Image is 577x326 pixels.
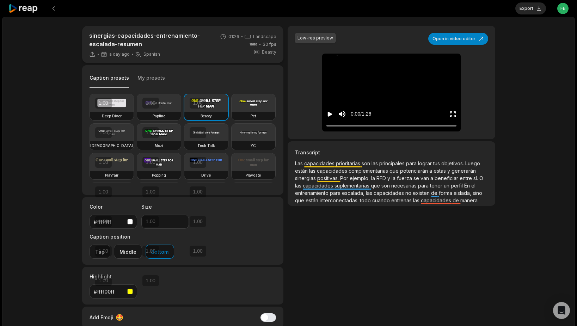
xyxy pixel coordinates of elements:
span: RFD [376,175,387,181]
h3: Transcript [295,149,487,156]
span: un [444,183,451,189]
h3: YC [251,143,256,148]
span: se [413,175,421,181]
span: beneficiar [435,175,460,181]
button: Enter Fullscreen [449,107,456,121]
span: fuerza [397,175,413,181]
span: van [421,175,430,181]
span: para [330,190,342,196]
span: fps [269,42,276,47]
span: necesarias [391,183,418,189]
h3: Pet [251,113,256,119]
button: Middle [114,245,142,259]
span: tener [430,183,444,189]
span: generarán [452,168,476,174]
span: En [464,183,471,189]
span: escalada, [342,190,366,196]
span: que [389,168,400,174]
button: #ffffffff [90,215,137,229]
span: Luego [465,160,480,166]
span: para [418,183,430,189]
span: aislada, [454,190,473,196]
span: Beasty [262,49,276,55]
span: Por [340,175,350,181]
span: perfil [451,183,464,189]
span: están [306,197,320,203]
button: Bottom [146,245,174,259]
span: sí. [473,175,479,181]
span: suplementarias [334,183,371,189]
span: la [392,175,397,181]
span: las [295,183,303,189]
span: las [372,160,379,166]
h3: Beasty [201,113,212,119]
span: a [430,175,435,181]
span: existen [413,190,431,196]
label: Color [90,203,137,210]
span: las [309,168,317,174]
span: no [405,190,413,196]
div: #ffffffff [94,218,124,226]
label: Highlight [90,273,137,280]
div: Open Intercom Messenger [553,302,570,319]
span: entrenas [391,197,413,203]
span: sinergias [295,175,317,181]
button: #ffff00ff [90,284,137,299]
span: objetivos. [441,160,465,166]
h3: Drive [201,172,211,178]
button: Export [515,2,546,14]
p: sinergias-capacidades-entrenamiento-escalada-resumen [89,31,212,48]
button: My presets [137,74,165,88]
span: positivas. [317,175,340,181]
button: Mute sound [338,110,346,118]
span: capacidades [303,183,334,189]
span: que [295,197,306,203]
span: lograr [418,160,433,166]
button: Caption presets [90,74,129,88]
span: O [479,175,483,181]
span: la [371,175,376,181]
span: Las [295,160,304,166]
span: entre [460,175,473,181]
span: todo [360,197,372,203]
span: forma [439,190,454,196]
label: Caption position [90,233,174,240]
span: 30 [263,41,276,48]
span: las [413,197,421,203]
span: sino [473,190,482,196]
span: de [431,190,439,196]
span: manera [460,197,478,203]
div: 0:00 / 1:26 [351,110,371,118]
h3: Deep Diver [102,113,122,119]
h3: Popping [152,172,166,178]
h3: Tech Talk [197,143,215,148]
span: prioritarias [336,160,362,166]
span: Add Emoji [90,314,113,321]
h3: Mozi [155,143,163,148]
span: y [387,175,392,181]
span: potenciarán [400,168,429,174]
span: entrenamiento [295,190,330,196]
span: están [295,168,309,174]
span: el [471,183,475,189]
span: las [366,190,374,196]
span: que [371,183,381,189]
span: 01:26 [228,33,239,40]
span: capacidades [374,190,405,196]
span: cuando [372,197,391,203]
span: a day ago [109,51,130,57]
div: #ffff00ff [94,288,124,295]
button: Top [90,245,110,259]
h3: Popline [153,113,165,119]
span: a [429,168,434,174]
span: y [447,168,452,174]
span: son [381,183,391,189]
span: capacidades [421,197,453,203]
span: son [362,160,372,166]
span: interconectadas. [320,197,360,203]
span: capacidades [317,168,349,174]
h3: [DEMOGRAPHIC_DATA] [90,143,133,148]
h3: Playfair [105,172,118,178]
span: 🤩 [116,313,123,322]
span: estas [434,168,447,174]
